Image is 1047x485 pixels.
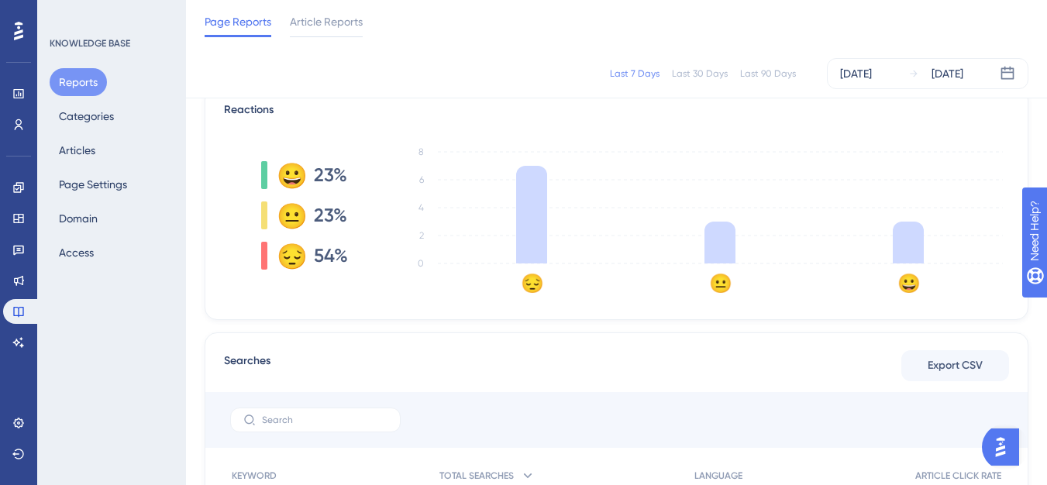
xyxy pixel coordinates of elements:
[439,470,514,482] span: TOTAL SEARCHES
[982,424,1028,470] iframe: UserGuiding AI Assistant Launcher
[314,203,347,228] span: 23%
[50,170,136,198] button: Page Settings
[232,470,277,482] span: KEYWORD
[224,101,1009,119] div: Reactions
[277,163,301,187] div: 😀
[932,64,963,83] div: [DATE]
[521,272,544,294] text: 😔
[901,350,1009,381] button: Export CSV
[224,352,270,380] span: Searches
[50,239,103,267] button: Access
[418,202,424,213] tspan: 4
[419,230,424,241] tspan: 2
[277,243,301,268] div: 😔
[290,12,363,31] span: Article Reports
[740,67,796,80] div: Last 90 Days
[205,12,271,31] span: Page Reports
[262,414,387,425] input: Search
[928,356,983,375] span: Export CSV
[50,205,107,232] button: Domain
[419,174,424,185] tspan: 6
[36,4,97,22] span: Need Help?
[277,203,301,228] div: 😐
[50,68,107,96] button: Reports
[610,67,660,80] div: Last 7 Days
[694,470,742,482] span: LANGUAGE
[915,470,1001,482] span: ARTICLE CLICK RATE
[50,37,130,50] div: KNOWLEDGE BASE
[709,272,732,294] text: 😐
[314,243,348,268] span: 54%
[672,67,728,80] div: Last 30 Days
[50,102,123,130] button: Categories
[314,163,347,187] span: 23%
[897,272,921,294] text: 😀
[418,258,424,269] tspan: 0
[50,136,105,164] button: Articles
[418,146,424,157] tspan: 8
[840,64,872,83] div: [DATE]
